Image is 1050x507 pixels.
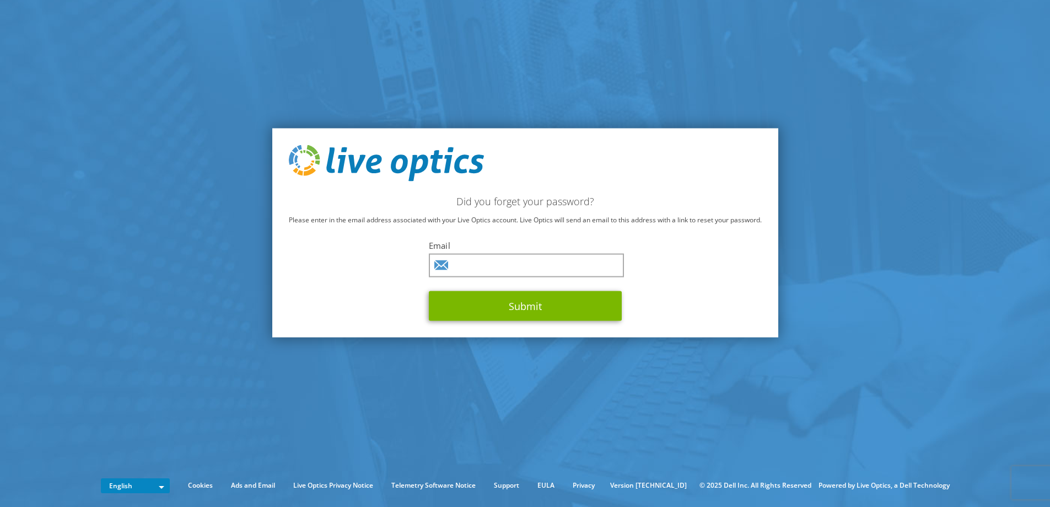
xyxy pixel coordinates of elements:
[429,239,622,250] label: Email
[383,479,484,492] a: Telemetry Software Notice
[819,479,950,492] li: Powered by Live Optics, a Dell Technology
[180,479,221,492] a: Cookies
[529,479,563,492] a: EULA
[223,479,283,492] a: Ads and Email
[605,479,692,492] li: Version [TECHNICAL_ID]
[694,479,817,492] li: © 2025 Dell Inc. All Rights Reserved
[289,195,762,207] h2: Did you forget your password?
[564,479,603,492] a: Privacy
[285,479,381,492] a: Live Optics Privacy Notice
[429,291,622,321] button: Submit
[289,145,484,182] img: live_optics_svg.svg
[486,479,527,492] a: Support
[289,214,762,226] p: Please enter in the email address associated with your Live Optics account. Live Optics will send...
